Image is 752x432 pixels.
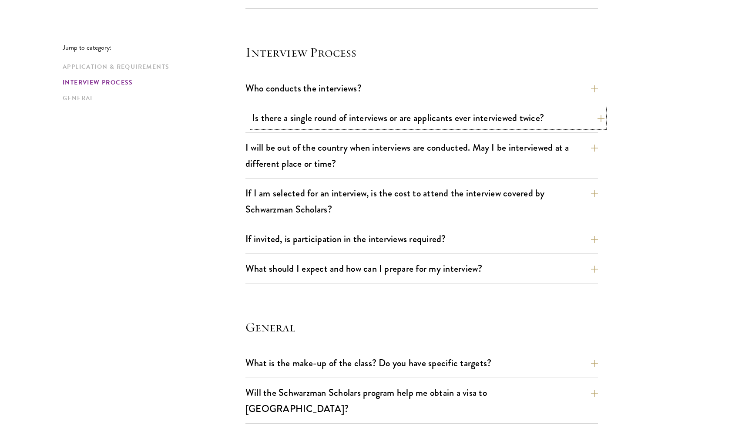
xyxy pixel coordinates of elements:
[63,44,245,51] p: Jump to category:
[245,353,598,373] button: What is the make-up of the class? Do you have specific targets?
[245,44,598,61] h4: Interview Process
[245,183,598,219] button: If I am selected for an interview, is the cost to attend the interview covered by Schwarzman Scho...
[252,108,604,128] button: Is there a single round of interviews or are applicants ever interviewed twice?
[245,259,598,278] button: What should I expect and how can I prepare for my interview?
[245,229,598,249] button: If invited, is participation in the interviews required?
[63,94,240,103] a: General
[63,78,240,87] a: Interview Process
[245,138,598,173] button: I will be out of the country when interviews are conducted. May I be interviewed at a different p...
[245,78,598,98] button: Who conducts the interviews?
[245,383,598,418] button: Will the Schwarzman Scholars program help me obtain a visa to [GEOGRAPHIC_DATA]?
[63,62,240,71] a: Application & Requirements
[245,318,598,336] h4: General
